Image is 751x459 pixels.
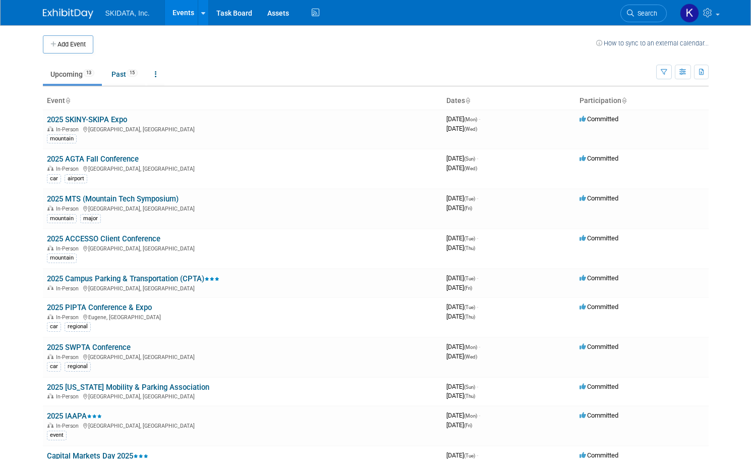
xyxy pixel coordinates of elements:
[464,196,475,201] span: (Tue)
[464,453,475,458] span: (Tue)
[464,314,475,320] span: (Thu)
[56,314,82,321] span: In-Person
[446,164,477,172] span: [DATE]
[47,284,438,292] div: [GEOGRAPHIC_DATA], [GEOGRAPHIC_DATA]
[104,65,145,84] a: Past15
[575,92,709,110] th: Participation
[464,245,475,251] span: (Thu)
[65,362,91,371] div: regional
[80,214,101,223] div: major
[47,253,77,263] div: mountain
[477,274,478,282] span: -
[47,352,438,361] div: [GEOGRAPHIC_DATA], [GEOGRAPHIC_DATA]
[56,126,82,133] span: In-Person
[446,383,478,390] span: [DATE]
[47,166,53,171] img: In-Person Event
[446,451,478,459] span: [DATE]
[446,421,472,429] span: [DATE]
[580,274,618,282] span: Committed
[477,303,478,311] span: -
[464,344,477,350] span: (Mon)
[56,354,82,361] span: In-Person
[105,9,150,17] span: SKIDATA, Inc.
[43,92,442,110] th: Event
[47,303,152,312] a: 2025 PIPTA Conference & Expo
[56,245,82,252] span: In-Person
[464,304,475,310] span: (Tue)
[56,393,82,400] span: In-Person
[56,285,82,292] span: In-Person
[634,10,657,17] span: Search
[47,206,53,211] img: In-Person Event
[446,412,480,419] span: [DATE]
[479,343,480,350] span: -
[65,96,70,105] a: Sort by Event Name
[580,303,618,311] span: Committed
[464,126,477,132] span: (Wed)
[47,285,53,290] img: In-Person Event
[477,194,478,202] span: -
[56,166,82,172] span: In-Person
[47,125,438,133] div: [GEOGRAPHIC_DATA], [GEOGRAPHIC_DATA]
[43,9,93,19] img: ExhibitDay
[446,244,475,251] span: [DATE]
[47,115,127,124] a: 2025 SKINY-SKIPA Expo
[465,96,470,105] a: Sort by Start Date
[680,4,699,23] img: Kim Masoner
[580,194,618,202] span: Committed
[47,204,438,212] div: [GEOGRAPHIC_DATA], [GEOGRAPHIC_DATA]
[65,322,91,331] div: regional
[464,206,472,211] span: (Fri)
[464,156,475,162] span: (Sun)
[446,284,472,291] span: [DATE]
[477,155,478,162] span: -
[47,214,77,223] div: mountain
[47,244,438,252] div: [GEOGRAPHIC_DATA], [GEOGRAPHIC_DATA]
[47,392,438,400] div: [GEOGRAPHIC_DATA], [GEOGRAPHIC_DATA]
[47,194,179,203] a: 2025 MTS (Mountain Tech Symposium)
[580,234,618,242] span: Committed
[442,92,575,110] th: Dates
[446,352,477,360] span: [DATE]
[47,393,53,398] img: In-Person Event
[464,285,472,291] span: (Fri)
[580,343,618,350] span: Committed
[47,134,77,143] div: mountain
[47,126,53,131] img: In-Person Event
[580,115,618,123] span: Committed
[464,423,472,428] span: (Fri)
[47,431,67,440] div: event
[47,174,61,183] div: car
[47,362,61,371] div: car
[580,412,618,419] span: Committed
[446,204,472,212] span: [DATE]
[56,206,82,212] span: In-Person
[83,69,94,77] span: 13
[464,413,477,419] span: (Mon)
[47,423,53,428] img: In-Person Event
[464,393,475,399] span: (Thu)
[446,274,478,282] span: [DATE]
[127,69,138,77] span: 15
[47,412,102,421] a: 2025 IAAPA
[446,303,478,311] span: [DATE]
[464,384,475,390] span: (Sun)
[596,39,709,47] a: How to sync to an external calendar...
[43,35,93,54] button: Add Event
[479,412,480,419] span: -
[47,383,209,392] a: 2025 [US_STATE] Mobility & Parking Association
[47,155,139,164] a: 2025 AGTA Fall Conference
[65,174,87,183] div: airport
[621,96,626,105] a: Sort by Participation Type
[47,164,438,172] div: [GEOGRAPHIC_DATA], [GEOGRAPHIC_DATA]
[56,423,82,429] span: In-Person
[580,383,618,390] span: Committed
[43,65,102,84] a: Upcoming13
[446,313,475,320] span: [DATE]
[47,343,131,352] a: 2025 SWPTA Conference
[477,451,478,459] span: -
[464,354,477,360] span: (Wed)
[446,392,475,399] span: [DATE]
[580,155,618,162] span: Committed
[479,115,480,123] span: -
